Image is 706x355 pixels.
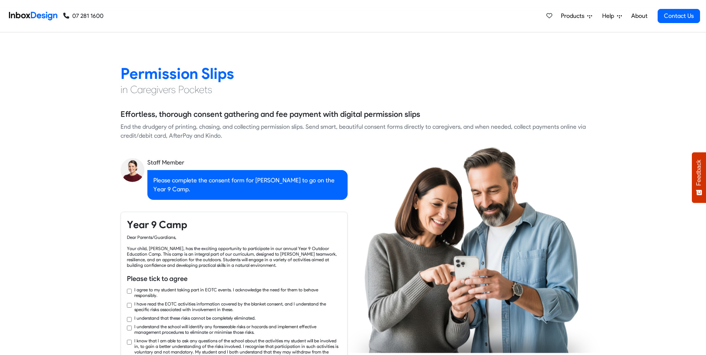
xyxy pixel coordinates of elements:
button: Feedback - Show survey [692,152,706,203]
a: Help [599,9,625,23]
h2: Permission Slips [121,64,586,83]
img: staff_avatar.png [121,158,144,182]
img: parents_using_phone.png [344,147,600,353]
a: About [629,9,649,23]
span: Feedback [696,160,702,186]
a: Products [558,9,595,23]
div: Staff Member [147,158,348,167]
label: I agree to my student taking part in EOTC events. I acknowledge the need for them to behave respo... [134,287,341,298]
label: I understand that these risks cannot be completely eliminated. [134,315,256,321]
h6: Please tick to agree [127,274,341,284]
div: End the drudgery of printing, chasing, and collecting permission slips. Send smart, beautiful con... [121,122,586,140]
label: I have read the EOTC activities information covered by the blanket consent, and I understand the ... [134,301,341,312]
h5: Effortless, thorough consent gathering and fee payment with digital permission slips [121,109,420,120]
label: I understand the school will identify any foreseeable risks or hazards and implement effective ma... [134,324,341,335]
h4: Year 9 Camp [127,218,341,231]
span: Products [561,12,587,20]
a: 07 281 1600 [63,12,103,20]
h4: in Caregivers Pockets [121,83,586,96]
span: Help [602,12,617,20]
a: Contact Us [658,9,700,23]
div: Please complete the consent form for [PERSON_NAME] to go on the Year 9 Camp. [147,170,348,200]
div: Dear Parents/Guardians, Your child, [PERSON_NAME], has the exciting opportunity to participate in... [127,234,341,268]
